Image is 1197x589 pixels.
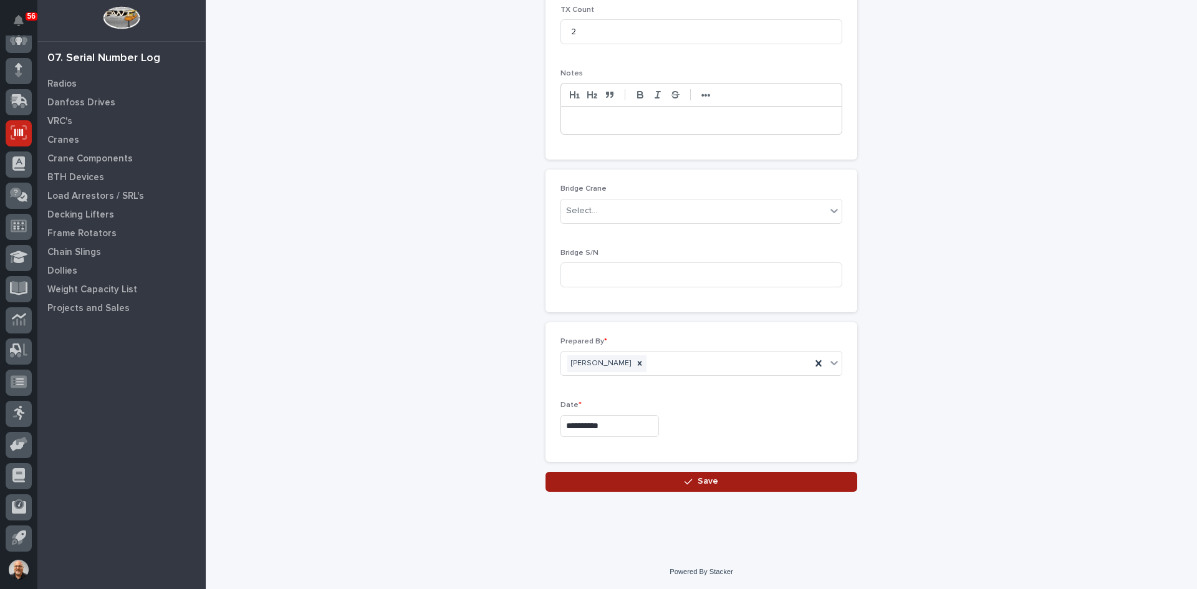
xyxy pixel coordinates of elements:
[560,6,594,14] span: TX Count
[37,168,206,186] a: BTH Devices
[560,249,598,257] span: Bridge S/N
[701,90,711,100] strong: •••
[670,568,733,575] a: Powered By Stacker
[37,74,206,93] a: Radios
[47,52,160,65] div: 07. Serial Number Log
[47,303,130,314] p: Projects and Sales
[37,261,206,280] a: Dollies
[37,149,206,168] a: Crane Components
[47,116,72,127] p: VRC's
[37,130,206,149] a: Cranes
[103,6,140,29] img: Workspace Logo
[6,557,32,583] button: users-avatar
[37,242,206,261] a: Chain Slings
[47,228,117,239] p: Frame Rotators
[546,472,857,492] button: Save
[567,355,633,372] div: [PERSON_NAME]
[698,476,718,487] span: Save
[560,185,607,193] span: Bridge Crane
[37,224,206,242] a: Frame Rotators
[37,299,206,317] a: Projects and Sales
[560,401,582,409] span: Date
[47,97,115,108] p: Danfoss Drives
[47,266,77,277] p: Dollies
[37,205,206,224] a: Decking Lifters
[16,15,32,35] div: Notifications56
[47,191,144,202] p: Load Arrestors / SRL's
[560,70,583,77] span: Notes
[47,247,101,258] p: Chain Slings
[697,87,714,102] button: •••
[37,186,206,205] a: Load Arrestors / SRL's
[37,280,206,299] a: Weight Capacity List
[566,204,597,218] div: Select...
[37,93,206,112] a: Danfoss Drives
[37,112,206,130] a: VRC's
[47,79,77,90] p: Radios
[560,338,607,345] span: Prepared By
[47,209,114,221] p: Decking Lifters
[47,284,137,295] p: Weight Capacity List
[47,153,133,165] p: Crane Components
[6,7,32,34] button: Notifications
[47,135,79,146] p: Cranes
[27,12,36,21] p: 56
[47,172,104,183] p: BTH Devices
